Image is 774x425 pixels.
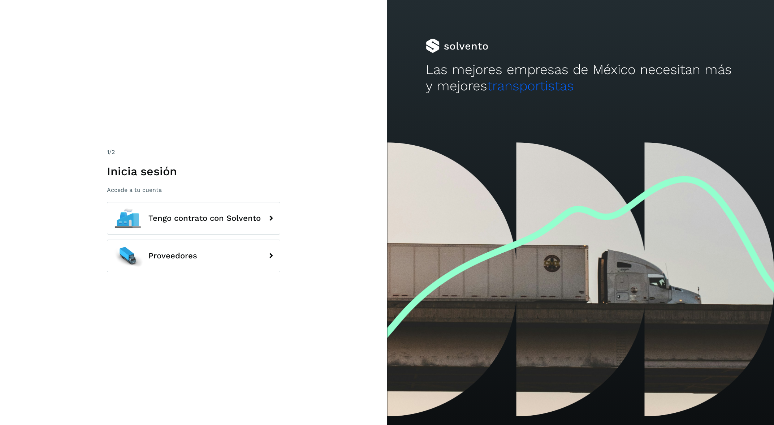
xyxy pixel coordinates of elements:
[107,202,280,235] button: Tengo contrato con Solvento
[107,240,280,272] button: Proveedores
[107,186,280,193] p: Accede a tu cuenta
[107,149,109,155] span: 1
[107,148,280,156] div: /2
[426,62,735,94] h2: Las mejores empresas de México necesitan más y mejores
[107,164,280,178] h1: Inicia sesión
[148,252,197,260] span: Proveedores
[487,78,574,94] span: transportistas
[148,214,261,223] span: Tengo contrato con Solvento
